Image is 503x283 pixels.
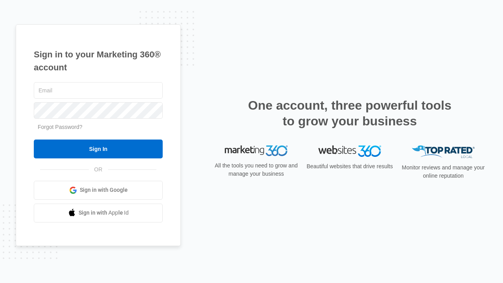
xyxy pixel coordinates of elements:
[34,82,163,99] input: Email
[246,97,454,129] h2: One account, three powerful tools to grow your business
[34,181,163,200] a: Sign in with Google
[38,124,83,130] a: Forgot Password?
[34,140,163,158] input: Sign In
[79,209,129,217] span: Sign in with Apple Id
[89,165,108,174] span: OR
[212,162,300,178] p: All the tools you need to grow and manage your business
[306,162,394,171] p: Beautiful websites that drive results
[34,48,163,74] h1: Sign in to your Marketing 360® account
[399,164,487,180] p: Monitor reviews and manage your online reputation
[34,204,163,222] a: Sign in with Apple Id
[318,145,381,157] img: Websites 360
[225,145,288,156] img: Marketing 360
[412,145,475,158] img: Top Rated Local
[80,186,128,194] span: Sign in with Google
